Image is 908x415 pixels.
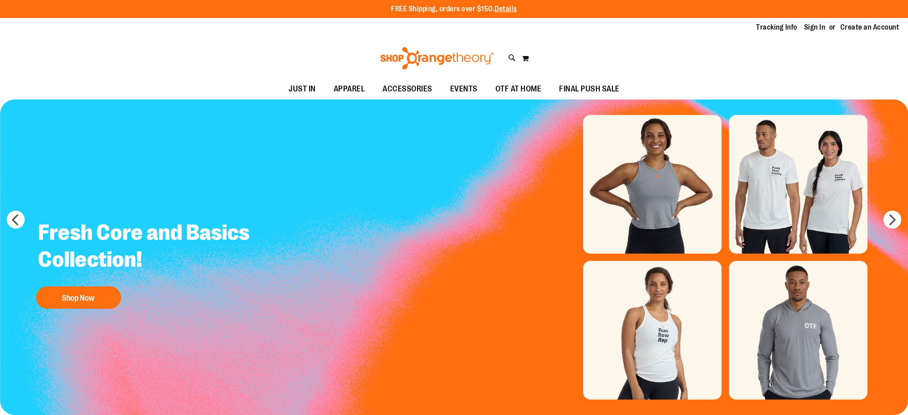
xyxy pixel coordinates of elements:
[804,22,826,32] a: Sign In
[441,79,486,99] a: EVENTS
[379,47,495,69] img: Shop Orangetheory
[840,22,899,32] a: Create an Account
[495,79,542,99] span: OTF AT HOME
[31,212,270,313] a: Fresh Core and Basics Collection! Shop Now
[391,4,517,14] p: FREE Shipping, orders over $150.
[559,79,620,99] span: FINAL PUSH SALE
[756,22,797,32] a: Tracking Info
[325,79,374,99] a: APPAREL
[883,211,901,229] button: next
[31,212,270,282] h2: Fresh Core and Basics Collection!
[36,286,121,309] button: Shop Now
[383,79,432,99] span: ACCESSORIES
[495,5,517,13] a: Details
[374,79,441,99] a: ACCESSORIES
[450,79,478,99] span: EVENTS
[280,79,325,99] a: JUST IN
[486,79,551,99] a: OTF AT HOME
[550,79,628,99] a: FINAL PUSH SALE
[7,211,25,229] button: prev
[334,79,365,99] span: APPAREL
[288,79,316,99] span: JUST IN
